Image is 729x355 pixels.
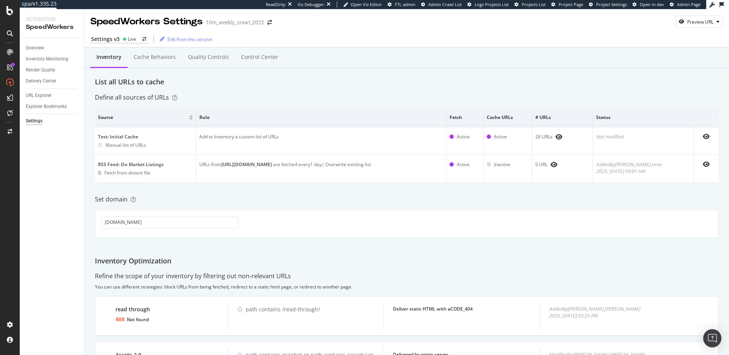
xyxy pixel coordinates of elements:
[95,256,718,266] div: Inventory Optimization
[596,114,688,121] span: Status
[450,114,478,121] span: Fetch
[95,272,291,281] div: Refine the scope of your inventory by filtering out non-relevant URLs
[26,44,79,52] a: Overview
[522,2,546,7] span: Projects List
[343,2,382,8] a: Open Viz Editor
[551,2,583,8] a: Project Page
[555,134,562,140] div: eye
[199,114,441,121] span: Rule
[551,162,557,168] div: eye
[549,306,686,319] div: Added by [PERSON_NAME].[PERSON_NAME] 2025, [DATE] 02:25 PM
[494,161,510,168] div: Inactive
[95,93,177,102] div: Define all sources of URLs
[267,20,272,25] div: arrow-right-arrow-left
[26,23,78,32] div: SpeedWorkers
[596,161,690,175] div: Added by [PERSON_NAME].reno 2025, [DATE] 09:01 AM
[90,15,203,28] div: SpeedWorkers Settings
[26,117,79,125] a: Settings
[475,2,509,7] span: Logs Projects List
[26,66,55,74] div: Render Quality
[199,161,443,168] div: URLs from are fetched every 1 day | Overwrite existing list
[96,53,121,61] div: Inventory
[457,161,470,168] div: Active
[26,44,44,52] div: Overview
[91,35,120,43] div: Settings v3
[115,306,219,313] div: read through
[206,19,264,26] div: 10m_weekly_crawl_2022
[26,55,79,63] a: Inventory Monitoring
[559,2,583,7] span: Project Page
[266,2,286,8] div: ReadOnly:
[393,306,530,312] div: Deliver static HTML with a CODE_404
[640,2,664,7] span: Open in dev
[428,2,462,7] span: Admin Crawl List
[535,133,590,140] div: 26 URLs
[26,103,79,111] a: Explorer Bookmarks
[95,195,718,204] div: Set domain
[487,114,527,121] span: Cache URLs
[703,133,710,139] div: eye
[596,133,690,140] div: Not modified
[687,19,713,25] div: Preview URL
[98,161,193,168] div: RSS Feed: On Market Listings
[388,2,415,8] a: FTL admin
[221,161,272,168] b: [URL][DOMAIN_NAME]
[26,117,43,125] div: Settings
[535,161,590,168] div: 0 URL
[26,92,79,100] a: URL Explorer
[514,2,546,8] a: Projects List
[395,2,415,7] span: FTL admin
[670,2,701,8] a: Admin Page
[677,2,701,7] span: Admin Page
[457,133,470,140] div: Active
[95,77,718,87] div: List all URLs to cache
[188,53,229,61] div: Quality Controls
[421,2,462,8] a: Admin Crawl List
[675,16,723,28] button: Preview URL
[142,37,147,41] div: arrow-right-arrow-left
[467,2,509,8] a: Logs Projects List
[128,36,136,42] div: Live
[98,133,193,140] div: Test: Initial Cache
[589,2,627,8] a: Project Settings
[494,133,507,140] div: Active
[351,2,382,7] span: Open Viz Editor
[196,127,447,155] td: Add to Inventory a custom list of URLs
[115,316,219,323] div: Not found
[157,33,212,45] button: Edit from this version
[134,53,176,61] div: Cache behaviors
[98,114,187,121] span: Source
[104,170,150,176] div: Fetch from distant file
[26,77,56,85] div: Delivery Center
[106,142,146,148] div: Manual list of URLs
[26,15,78,23] div: Activation
[26,66,79,74] a: Render Quality
[26,77,79,85] a: Delivery Center
[26,92,52,100] div: URL Explorer
[703,161,710,167] div: eye
[167,36,212,43] div: Edit from this version
[26,55,68,63] div: Inventory Monitoring
[95,284,718,290] div: You can use different strategies: block URLs from being fetched, redirect to a static html page, ...
[298,2,325,8] div: Viz Debugger:
[241,53,278,61] div: Control Center
[535,114,588,121] span: # URLs
[246,306,374,313] div: path contains /read-through/
[703,329,721,347] div: Open Intercom Messenger
[26,103,67,111] div: Explorer Bookmarks
[633,2,664,8] a: Open in dev
[596,2,627,7] span: Project Settings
